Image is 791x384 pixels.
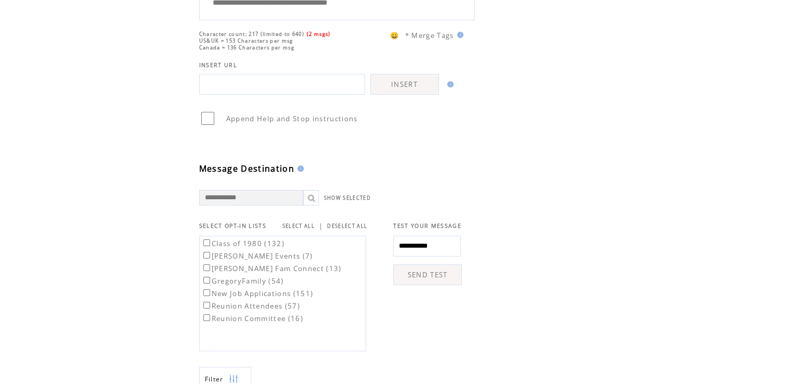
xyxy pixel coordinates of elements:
[201,239,284,248] label: Class of 1980 (132)
[203,239,210,246] input: Class of 1980 (132)
[454,32,463,38] img: help.gif
[307,31,331,37] span: (2 msgs)
[324,195,371,201] a: SHOW SELECTED
[226,114,358,123] span: Append Help and Stop instructions
[201,314,303,323] label: Reunion Committee (16)
[199,163,294,174] span: Message Destination
[282,223,315,229] a: SELECT ALL
[201,251,313,261] label: [PERSON_NAME] Events (7)
[199,61,237,69] span: INSERT URL
[327,223,367,229] a: DESELECT ALL
[444,81,453,87] img: help.gif
[393,222,461,229] span: TEST YOUR MESSAGE
[294,165,304,172] img: help.gif
[390,31,399,40] span: 😀
[405,31,454,40] span: * Merge Tags
[203,277,210,284] input: GregoryFamily (54)
[201,301,300,311] label: Reunion Attendees (57)
[393,264,462,285] a: SEND TEST
[203,252,210,259] input: [PERSON_NAME] Events (7)
[203,289,210,296] input: New Job Applications (151)
[199,44,294,51] span: Canada = 136 Characters per msg
[203,314,210,321] input: Reunion Committee (16)
[199,222,266,229] span: SELECT OPT-IN LISTS
[199,37,293,44] span: US&UK = 153 Characters per msg
[203,264,210,271] input: [PERSON_NAME] Fam Connect (13)
[201,289,314,298] label: New Job Applications (151)
[201,276,284,286] label: GregoryFamily (54)
[201,264,342,273] label: [PERSON_NAME] Fam Connect (13)
[203,302,210,309] input: Reunion Attendees (57)
[205,375,224,383] span: Show filters
[319,221,323,231] span: |
[199,31,304,37] span: Character count: 217 (limited to 640)
[370,74,439,95] a: INSERT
